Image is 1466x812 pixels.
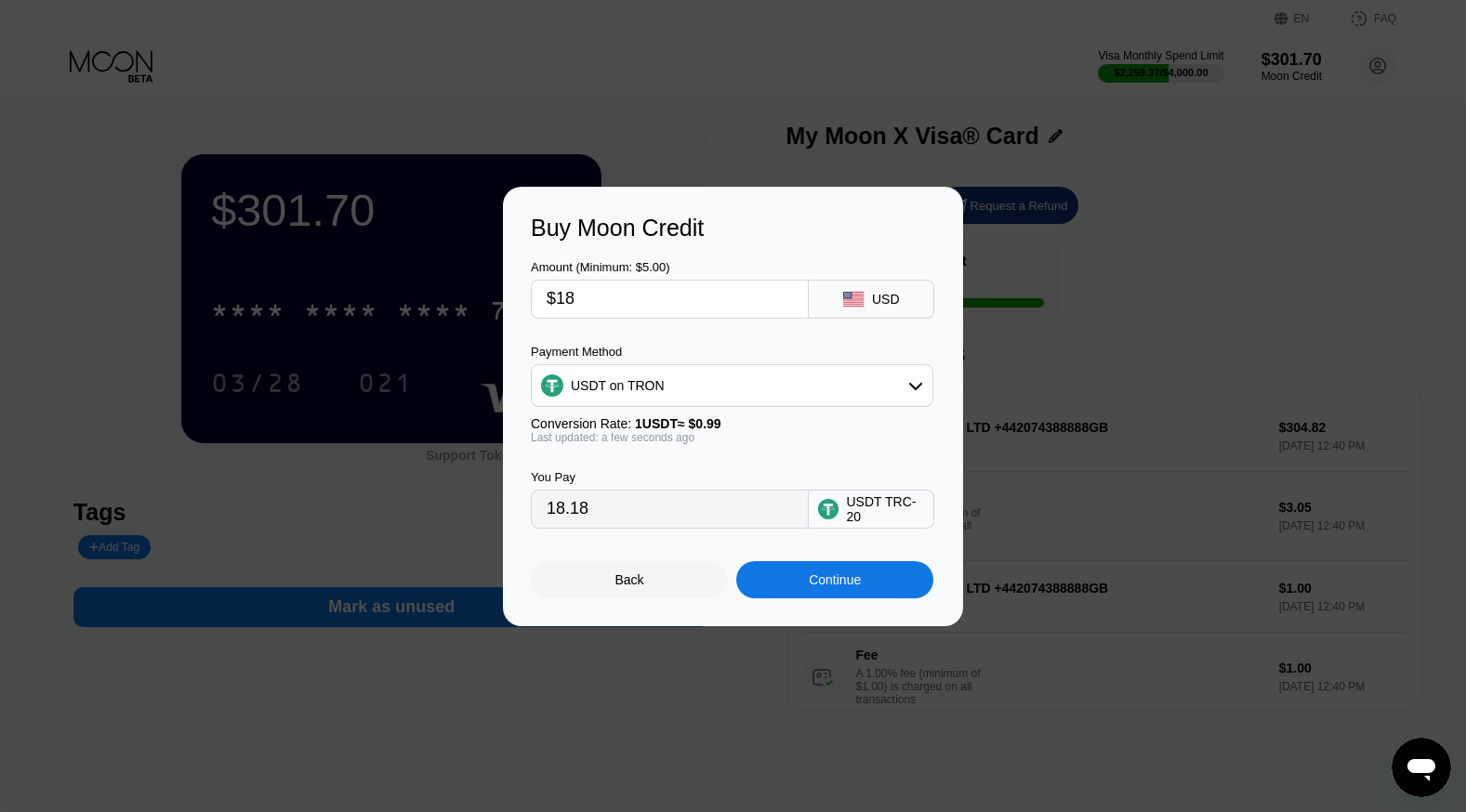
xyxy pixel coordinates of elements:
[531,260,809,274] div: Amount (Minimum: $5.00)
[532,367,932,404] div: USDT on TRON
[872,292,900,307] div: USD
[846,494,924,524] div: USDT TRC-20
[531,470,809,484] div: You Pay
[531,345,933,359] div: Payment Method
[547,281,793,318] input: $0.00
[531,416,933,431] div: Conversion Rate:
[531,561,728,598] div: Back
[635,416,721,431] span: 1 USDT ≈ $0.99
[736,561,933,598] div: Continue
[1392,738,1451,797] iframe: زر إطلاق نافذة المراسلة
[809,572,861,587] div: Continue
[531,215,935,242] div: Buy Moon Credit
[615,572,644,587] div: Back
[531,431,933,444] div: Last updated: a few seconds ago
[571,378,665,393] div: USDT on TRON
